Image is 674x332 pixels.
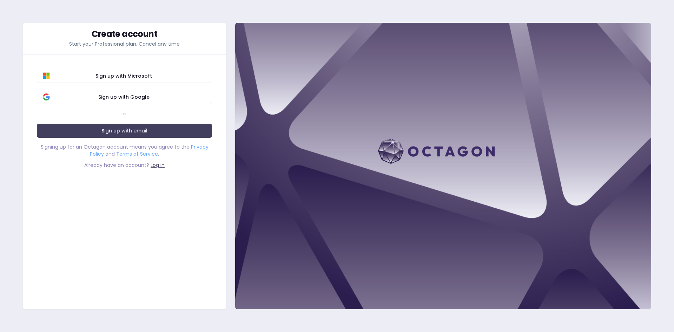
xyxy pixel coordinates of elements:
a: Sign up with email [37,124,212,138]
a: Terms of Service [116,150,158,157]
div: or [123,111,127,117]
div: Create account [37,30,212,38]
p: Start your Professional plan. Cancel any time [37,40,212,47]
span: Sign up with Microsoft [41,72,206,79]
a: Privacy Policy [90,143,209,157]
div: Signing up for an Octagon account means you agree to the and . [37,143,212,157]
button: Sign up with Microsoft [37,69,212,83]
div: Already have an account? [37,162,212,169]
span: Sign up with Google [41,93,206,100]
button: Sign up with Google [37,90,212,104]
a: Log in [151,162,165,169]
